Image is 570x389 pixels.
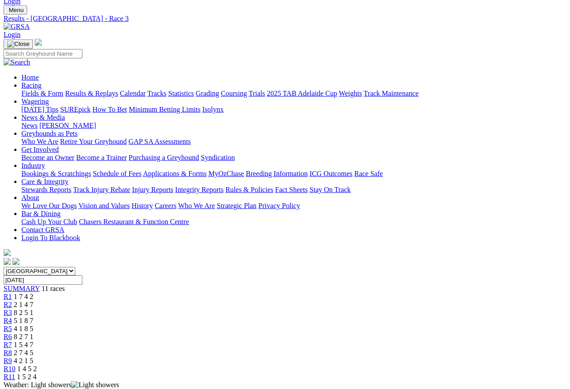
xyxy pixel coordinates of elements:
a: R9 [4,357,12,364]
a: Home [21,74,39,81]
span: Weather: Light showers [4,381,119,389]
div: Get Involved [21,154,566,162]
div: Bar & Dining [21,218,566,226]
a: Become a Trainer [76,154,127,161]
input: Search [4,49,82,58]
span: 4 1 8 5 [14,325,33,332]
span: Menu [9,7,24,13]
a: History [131,202,153,209]
a: R1 [4,293,12,300]
a: Trials [248,90,265,97]
a: Who We Are [178,202,215,209]
span: 2 1 4 7 [14,301,33,308]
a: Stewards Reports [21,186,71,193]
a: GAP SA Assessments [129,138,191,145]
input: Select date [4,275,82,285]
a: Syndication [201,154,235,161]
a: Login To Blackbook [21,234,80,242]
a: Who We Are [21,138,58,145]
span: 11 races [41,285,65,292]
a: Racing [21,82,41,89]
a: Weights [339,90,362,97]
a: R8 [4,349,12,356]
a: Contact GRSA [21,226,64,233]
div: Greyhounds as Pets [21,138,566,146]
img: Close [7,41,29,48]
a: R4 [4,317,12,324]
button: Toggle navigation [4,5,27,15]
a: Fields & Form [21,90,63,97]
a: Grading [196,90,219,97]
a: Strategic Plan [217,202,256,209]
span: 1 4 5 2 [17,365,37,373]
a: R6 [4,333,12,340]
a: How To Bet [93,106,127,113]
button: Toggle navigation [4,39,33,49]
span: 1 5 2 4 [17,373,37,381]
a: R2 [4,301,12,308]
a: We Love Our Dogs [21,202,77,209]
a: R3 [4,309,12,316]
a: Industry [21,162,45,169]
a: Get Involved [21,146,59,153]
a: Bookings & Scratchings [21,170,91,177]
a: Isolynx [202,106,224,113]
img: logo-grsa-white.png [4,249,11,256]
a: Injury Reports [132,186,173,193]
div: Wagering [21,106,566,114]
img: Search [4,58,30,66]
a: Purchasing a Greyhound [129,154,199,161]
a: Track Injury Rebate [73,186,130,193]
span: 5 1 8 7 [14,317,33,324]
span: 1 5 4 7 [14,341,33,348]
span: R11 [4,373,15,381]
div: Care & Integrity [21,186,566,194]
a: Rules & Policies [225,186,273,193]
a: Fact Sheets [275,186,308,193]
a: Minimum Betting Limits [129,106,200,113]
span: R10 [4,365,16,373]
img: facebook.svg [4,258,11,265]
a: Breeding Information [246,170,308,177]
a: Stay On Track [309,186,350,193]
a: Vision and Values [78,202,130,209]
a: Chasers Restaurant & Function Centre [79,218,189,225]
span: 1 7 4 2 [14,293,33,300]
a: R7 [4,341,12,348]
a: Care & Integrity [21,178,69,185]
a: Race Safe [354,170,383,177]
div: Industry [21,170,566,178]
img: logo-grsa-white.png [35,39,42,46]
a: SUREpick [60,106,90,113]
a: Become an Owner [21,154,74,161]
a: Wagering [21,98,49,105]
a: [PERSON_NAME] [39,122,96,129]
a: [DATE] Tips [21,106,58,113]
span: 8 2 7 1 [14,333,33,340]
img: twitter.svg [12,258,20,265]
a: Login [4,31,20,38]
img: Light showers [71,381,119,389]
span: R5 [4,325,12,332]
a: Statistics [168,90,194,97]
span: 8 2 5 1 [14,309,33,316]
div: About [21,202,566,210]
div: Racing [21,90,566,98]
a: 2025 TAB Adelaide Cup [267,90,337,97]
a: Results & Replays [65,90,118,97]
a: Integrity Reports [175,186,224,193]
a: Schedule of Fees [93,170,141,177]
div: News & Media [21,122,566,130]
a: ICG Outcomes [309,170,352,177]
a: Calendar [120,90,146,97]
a: News & Media [21,114,65,121]
a: SUMMARY [4,285,40,292]
a: Privacy Policy [258,202,300,209]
